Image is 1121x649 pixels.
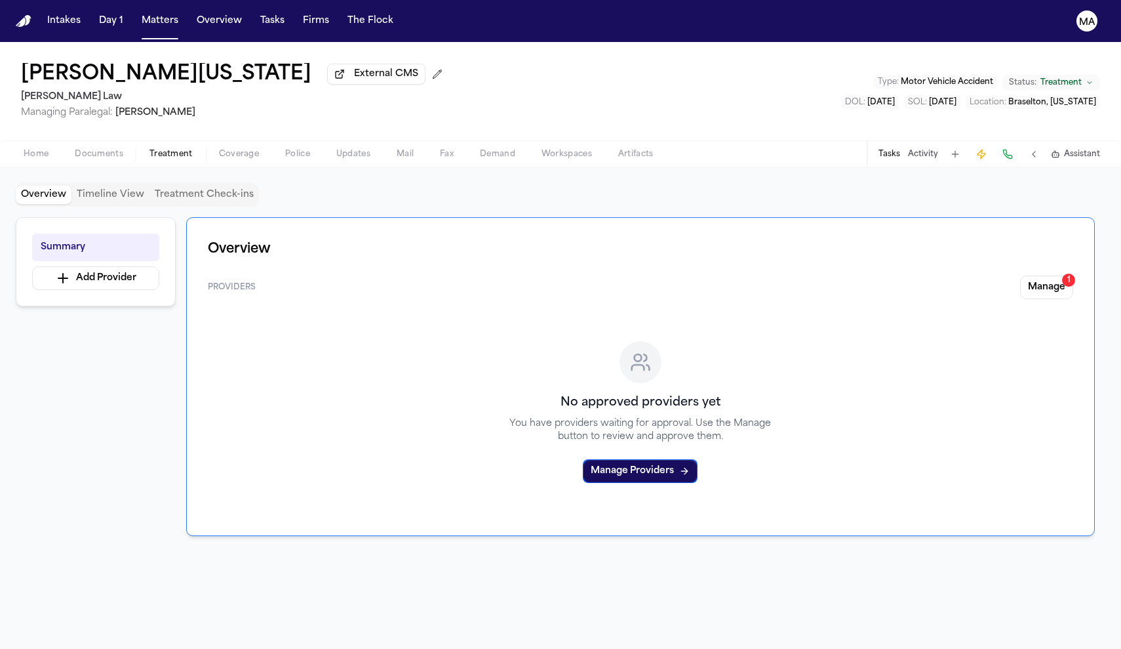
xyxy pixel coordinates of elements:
[618,149,654,159] span: Artifacts
[42,9,86,33] button: Intakes
[878,78,899,86] span: Type :
[908,149,938,159] button: Activity
[336,149,370,159] span: Updates
[1062,274,1075,287] div: 1
[1008,98,1096,106] span: Braselton, [US_STATE]
[115,108,195,117] span: [PERSON_NAME]
[1064,149,1100,159] span: Assistant
[21,108,113,117] span: Managing Paralegal:
[191,9,247,33] button: Overview
[440,149,454,159] span: Fax
[136,9,184,33] button: Matters
[208,239,1073,260] h1: Overview
[354,68,418,81] span: External CMS
[219,149,259,159] span: Coverage
[878,149,900,159] button: Tasks
[972,145,991,163] button: Create Immediate Task
[397,149,414,159] span: Mail
[929,98,956,106] span: [DATE]
[327,64,425,85] button: External CMS
[21,63,311,87] h1: [PERSON_NAME][US_STATE]
[285,149,310,159] span: Police
[16,186,71,204] button: Overview
[583,459,698,483] button: Manage Providers
[71,186,149,204] button: Timeline View
[94,9,128,33] button: Day 1
[255,9,290,33] button: Tasks
[1051,149,1100,159] button: Assistant
[998,145,1017,163] button: Make a Call
[298,9,334,33] button: Firms
[845,98,865,106] span: DOL :
[946,145,964,163] button: Add Task
[75,149,123,159] span: Documents
[874,75,997,89] button: Edit Type: Motor Vehicle Accident
[1009,77,1036,88] span: Status:
[494,417,787,444] p: You have providers waiting for approval. Use the Manage button to review and approve them.
[1079,18,1095,27] text: MA
[149,186,259,204] button: Treatment Check-ins
[342,9,399,33] button: The Flock
[21,63,311,87] button: Edit matter name
[480,149,515,159] span: Demand
[901,78,993,86] span: Motor Vehicle Accident
[970,98,1006,106] span: Location :
[21,89,448,105] h2: [PERSON_NAME] Law
[841,96,899,109] button: Edit DOL: 2025-10-02
[1002,75,1100,91] button: Change status from Treatment
[1040,77,1082,88] span: Treatment
[16,15,31,28] a: Home
[24,149,49,159] span: Home
[1020,276,1073,299] button: Manage1
[32,234,159,261] button: Summary
[560,394,720,412] h3: No approved providers yet
[541,149,592,159] span: Workspaces
[32,266,159,290] button: Add Provider
[966,96,1100,109] button: Edit Location: Braselton, Georgia
[908,98,927,106] span: SOL :
[16,15,31,28] img: Finch Logo
[904,96,960,109] button: Edit SOL: 2027-10-02
[867,98,895,106] span: [DATE]
[149,149,193,159] span: Treatment
[208,282,256,293] span: Providers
